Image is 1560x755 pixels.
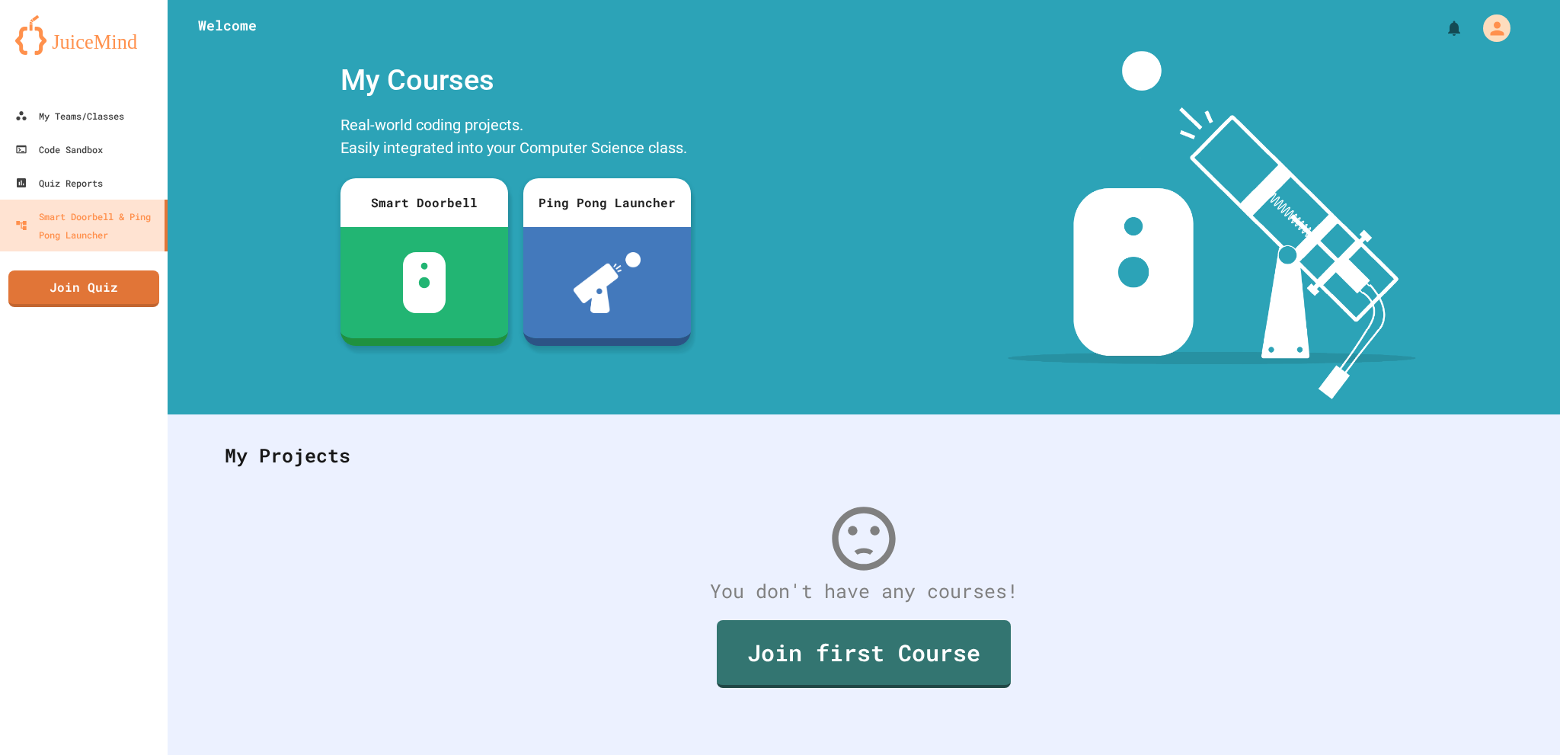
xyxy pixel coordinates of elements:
div: My Teams/Classes [15,107,124,125]
a: Join Quiz [8,270,159,307]
div: My Account [1467,11,1514,46]
div: My Notifications [1417,15,1467,41]
div: Real-world coding projects. Easily integrated into your Computer Science class. [333,110,698,167]
div: Smart Doorbell [340,178,508,227]
div: Quiz Reports [15,174,103,192]
div: Ping Pong Launcher [523,178,691,227]
img: sdb-white.svg [403,252,446,313]
img: logo-orange.svg [15,15,152,55]
div: You don't have any courses! [209,577,1518,606]
a: Join first Course [717,620,1011,688]
div: My Courses [333,51,698,110]
img: banner-image-my-projects.png [1008,51,1416,399]
div: My Projects [209,426,1518,485]
div: Smart Doorbell & Ping Pong Launcher [15,207,158,244]
div: Code Sandbox [15,140,103,158]
img: ppl-with-ball.png [574,252,641,313]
